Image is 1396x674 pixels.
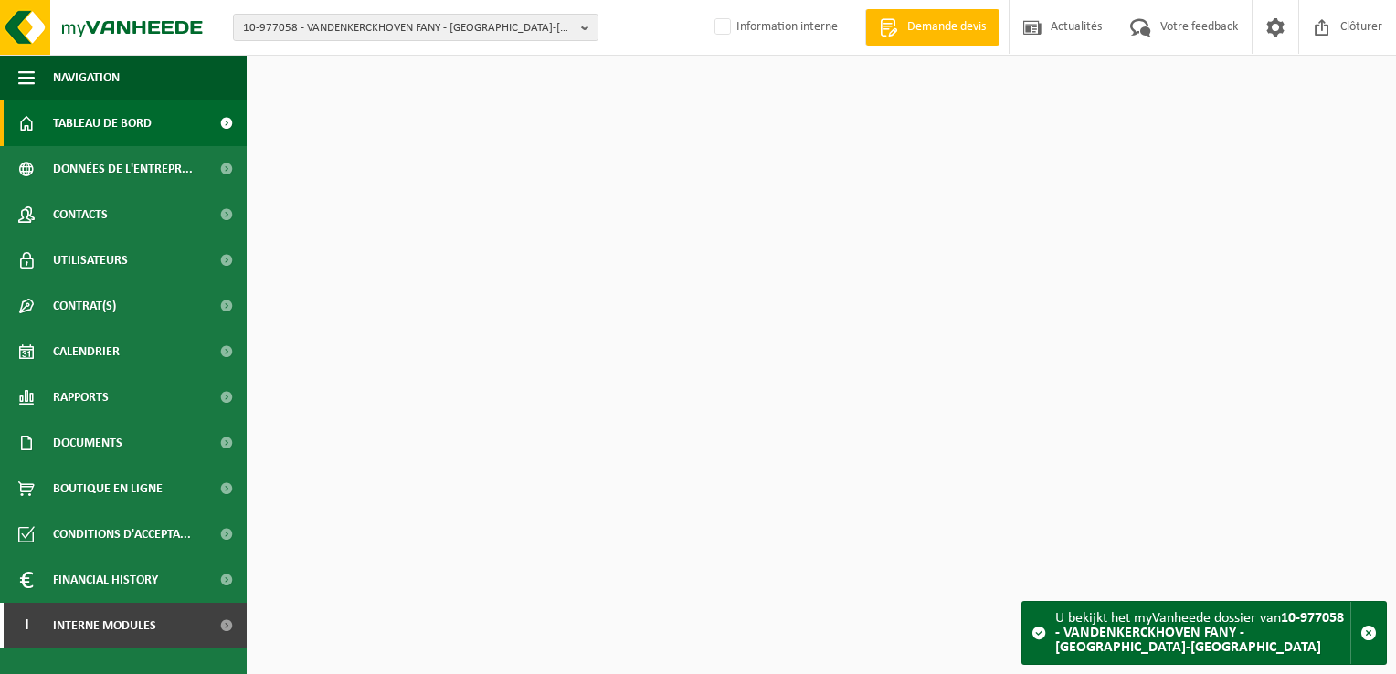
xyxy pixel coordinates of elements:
span: Données de l'entrepr... [53,146,193,192]
span: Interne modules [53,603,156,648]
span: Navigation [53,55,120,100]
span: Contacts [53,192,108,237]
span: 10-977058 - VANDENKERCKHOVEN FANY - [GEOGRAPHIC_DATA]-[GEOGRAPHIC_DATA] [243,15,574,42]
strong: 10-977058 - VANDENKERCKHOVEN FANY - [GEOGRAPHIC_DATA]-[GEOGRAPHIC_DATA] [1055,611,1344,655]
span: Calendrier [53,329,120,374]
span: Rapports [53,374,109,420]
div: U bekijkt het myVanheede dossier van [1055,602,1350,664]
span: Utilisateurs [53,237,128,283]
span: Financial History [53,557,158,603]
span: Boutique en ligne [53,466,163,511]
span: Conditions d'accepta... [53,511,191,557]
span: Contrat(s) [53,283,116,329]
label: Information interne [711,14,838,41]
a: Demande devis [865,9,999,46]
span: Documents [53,420,122,466]
span: I [18,603,35,648]
button: 10-977058 - VANDENKERCKHOVEN FANY - [GEOGRAPHIC_DATA]-[GEOGRAPHIC_DATA] [233,14,598,41]
span: Tableau de bord [53,100,152,146]
span: Demande devis [903,18,990,37]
